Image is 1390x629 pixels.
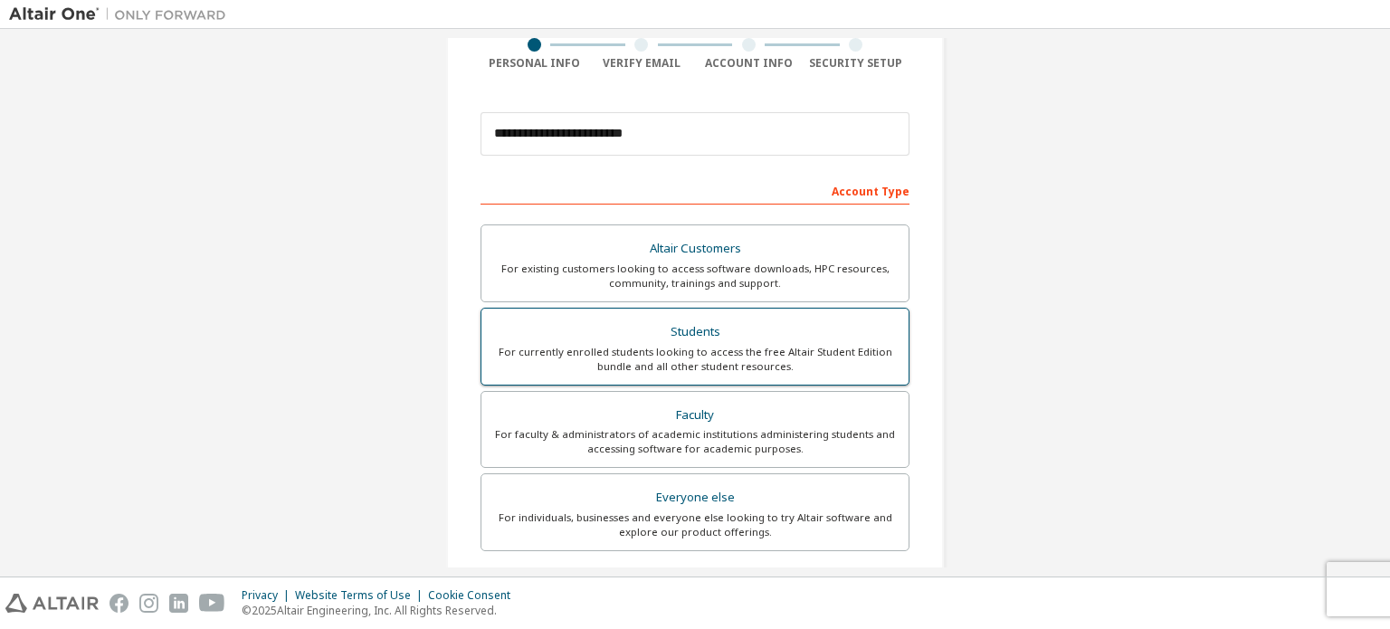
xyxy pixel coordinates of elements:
img: facebook.svg [109,594,129,613]
div: Security Setup [803,56,910,71]
div: Verify Email [588,56,696,71]
div: For currently enrolled students looking to access the free Altair Student Edition bundle and all ... [492,345,898,374]
p: © 2025 Altair Engineering, Inc. All Rights Reserved. [242,603,521,618]
div: Altair Customers [492,236,898,262]
img: linkedin.svg [169,594,188,613]
img: Altair One [9,5,235,24]
div: Cookie Consent [428,588,521,603]
div: For existing customers looking to access software downloads, HPC resources, community, trainings ... [492,262,898,291]
img: altair_logo.svg [5,594,99,613]
img: instagram.svg [139,594,158,613]
div: Privacy [242,588,295,603]
div: Everyone else [492,485,898,510]
div: Personal Info [481,56,588,71]
div: Students [492,319,898,345]
div: For faculty & administrators of academic institutions administering students and accessing softwa... [492,427,898,456]
div: Faculty [492,403,898,428]
div: Account Type [481,176,909,205]
div: For individuals, businesses and everyone else looking to try Altair software and explore our prod... [492,510,898,539]
div: Website Terms of Use [295,588,428,603]
div: Account Info [695,56,803,71]
img: youtube.svg [199,594,225,613]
